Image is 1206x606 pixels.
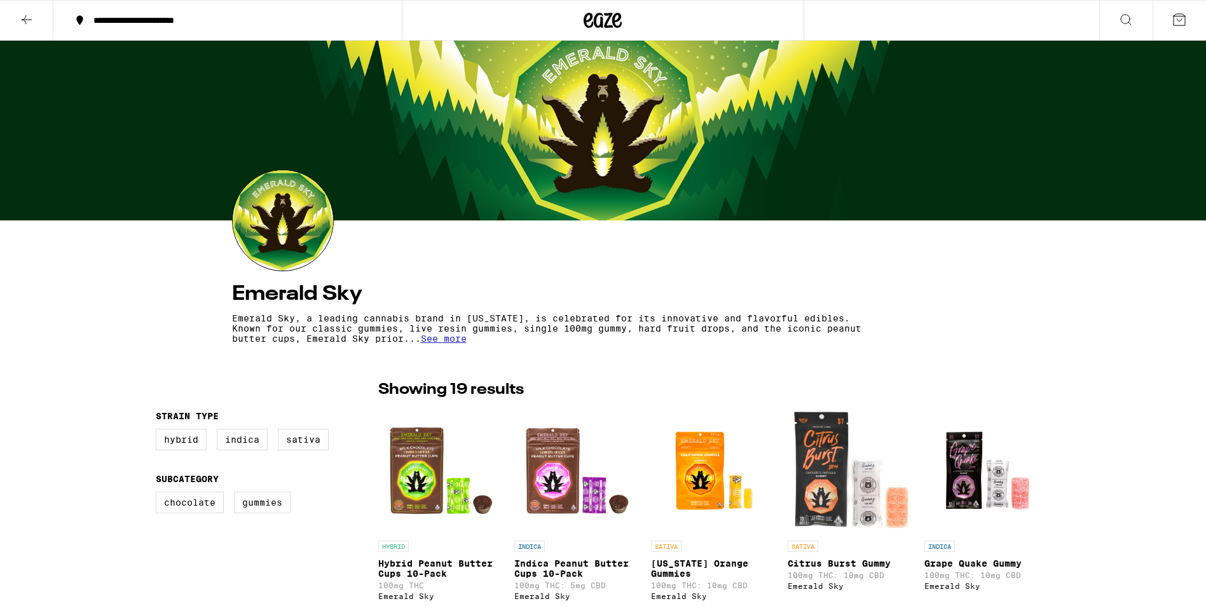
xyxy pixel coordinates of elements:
[156,492,224,513] label: Chocolate
[924,558,1051,569] p: Grape Quake Gummy
[651,558,778,579] p: [US_STATE] Orange Gummies
[788,407,914,534] img: Emerald Sky - Citrus Burst Gummy
[788,541,818,552] p: SATIVA
[156,429,207,450] label: Hybrid
[651,581,778,589] p: 100mg THC: 10mg CBD
[788,582,914,590] div: Emerald Sky
[156,474,219,484] legend: Subcategory
[217,429,268,450] label: Indica
[514,581,641,589] p: 100mg THC: 5mg CBD
[234,492,291,513] label: Gummies
[651,541,682,552] p: SATIVA
[233,170,333,271] img: Emerald Sky logo
[924,407,1051,534] img: Emerald Sky - Grape Quake Gummy
[378,581,505,589] p: 100mg THC
[378,541,409,552] p: HYBRID
[378,407,505,534] img: Emerald Sky - Hybrid Peanut Butter Cups 10-Pack
[924,582,1051,590] div: Emerald Sky
[924,571,1051,579] p: 100mg THC: 10mg CBD
[232,313,863,344] p: Emerald Sky, a leading cannabis brand in [US_STATE], is celebrated for its innovative and flavorf...
[421,333,467,344] span: See more
[514,407,641,534] img: Emerald Sky - Indica Peanut Butter Cups 10-Pack
[788,558,914,569] p: Citrus Burst Gummy
[156,411,219,421] legend: Strain Type
[514,558,641,579] p: Indica Peanut Butter Cups 10-Pack
[514,541,545,552] p: INDICA
[378,592,505,600] div: Emerald Sky
[378,379,524,401] p: Showing 19 results
[278,429,329,450] label: Sativa
[651,407,778,534] img: Emerald Sky - California Orange Gummies
[788,571,914,579] p: 100mg THC: 10mg CBD
[924,541,955,552] p: INDICA
[378,558,505,579] p: Hybrid Peanut Butter Cups 10-Pack
[651,592,778,600] div: Emerald Sky
[232,284,975,304] h4: Emerald Sky
[514,592,641,600] div: Emerald Sky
